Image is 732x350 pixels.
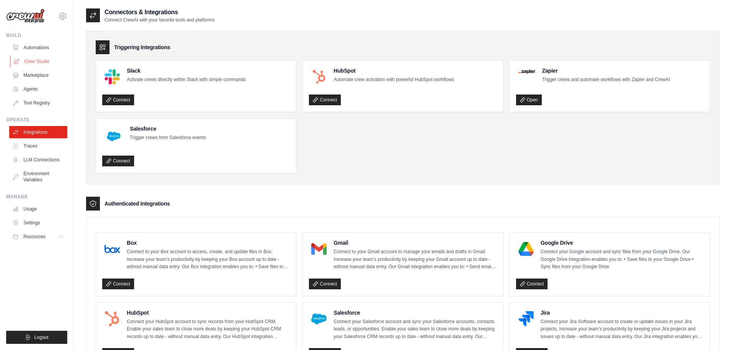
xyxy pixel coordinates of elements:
h3: Authenticated Integrations [105,200,170,207]
a: Crew Studio [10,55,68,68]
p: Connect to your Box account to access, create, and update files in Box. Increase your team’s prod... [127,248,290,271]
a: Connect [516,279,548,289]
img: Salesforce Logo [105,127,123,146]
img: Salesforce Logo [311,311,327,327]
a: Connect [102,95,134,105]
img: HubSpot Logo [311,69,327,85]
h3: Triggering Integrations [114,43,170,51]
a: Connect [102,156,134,166]
a: Marketplace [9,69,67,81]
a: Automations [9,41,67,54]
img: Slack Logo [105,69,120,85]
h4: Box [127,239,290,247]
a: Usage [9,203,67,215]
a: LLM Connections [9,154,67,166]
span: Resources [23,234,45,240]
img: Google Drive Logo [518,241,534,257]
p: Connect your Google account and sync files from your Google Drive. Our Google Drive integration e... [541,248,704,271]
h4: HubSpot [127,309,290,317]
h4: Jira [541,309,704,317]
a: Tool Registry [9,97,67,109]
button: Resources [9,231,67,243]
h4: Google Drive [541,239,704,247]
h2: Connectors & Integrations [105,8,214,17]
img: Zapier Logo [518,69,535,74]
p: Connect your HubSpot account to sync records from your HubSpot CRM. Enable your sales team to clo... [127,318,290,341]
h4: Slack [127,67,246,75]
h4: Salesforce [130,125,206,133]
div: Operate [6,117,67,123]
img: Box Logo [105,241,120,257]
a: Agents [9,83,67,95]
div: Build [6,32,67,38]
div: Manage [6,194,67,200]
p: Trigger crews from Salesforce events [130,134,206,142]
img: HubSpot Logo [105,311,120,327]
img: Gmail Logo [311,241,327,257]
a: Traces [9,140,67,152]
span: Logout [34,334,48,340]
h4: HubSpot [334,67,454,75]
img: Logo [6,9,45,23]
a: Connect [309,279,341,289]
button: Logout [6,331,67,344]
p: Connect CrewAI with your favorite tools and platforms [105,17,214,23]
a: Open [516,95,542,105]
p: Trigger crews and automate workflows with Zapier and CrewAI [542,76,670,84]
h4: Zapier [542,67,670,75]
a: Integrations [9,126,67,138]
a: Settings [9,217,67,229]
h4: Salesforce [334,309,496,317]
img: Jira Logo [518,311,534,327]
p: Connect your Jira Software account to create or update issues in your Jira projects. Increase you... [541,318,704,341]
p: Activate crews directly within Slack with simple commands [127,76,246,84]
p: Connect to your Gmail account to manage your emails and drafts in Gmail. Increase your team’s pro... [334,248,496,271]
a: Connect [309,95,341,105]
a: Connect [102,279,134,289]
h4: Gmail [334,239,496,247]
p: Automate crew activation with powerful HubSpot workflows [334,76,454,84]
a: Environment Variables [9,168,67,186]
p: Connect your Salesforce account and sync your Salesforce accounts, contacts, leads, or opportunit... [334,318,496,341]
